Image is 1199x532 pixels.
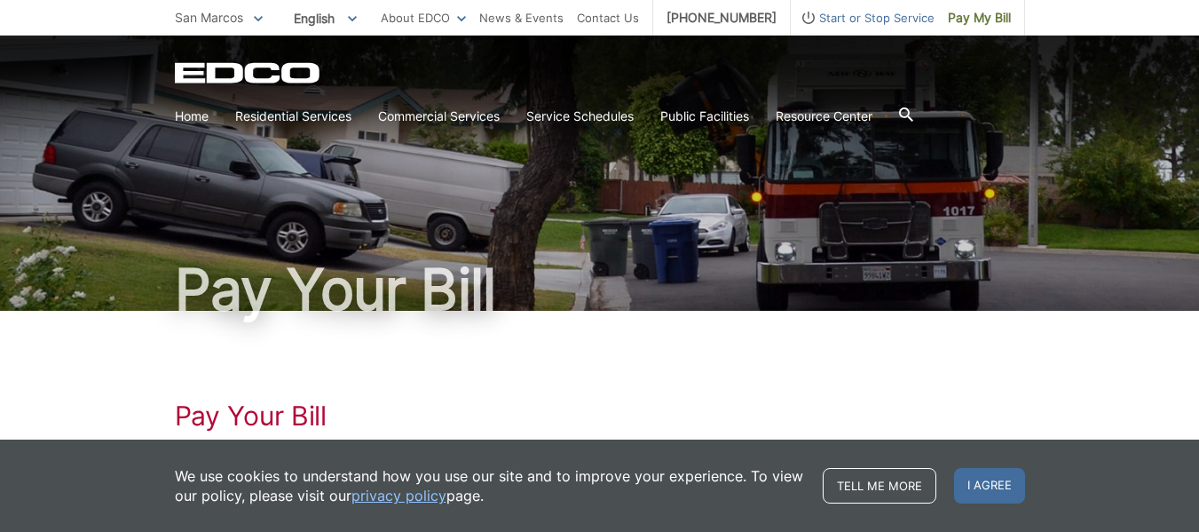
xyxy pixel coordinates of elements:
[175,466,805,505] p: We use cookies to understand how you use our site and to improve your experience. To view our pol...
[948,8,1011,28] span: Pay My Bill
[351,486,446,505] a: privacy policy
[378,107,500,126] a: Commercial Services
[660,107,749,126] a: Public Facilities
[526,107,634,126] a: Service Schedules
[954,468,1025,504] span: I agree
[175,107,209,126] a: Home
[235,107,351,126] a: Residential Services
[175,400,1025,432] h1: Pay Your Bill
[175,261,1025,318] h1: Pay Your Bill
[280,4,370,33] span: English
[175,10,243,25] span: San Marcos
[577,8,639,28] a: Contact Us
[381,8,466,28] a: About EDCO
[776,107,872,126] a: Resource Center
[175,62,322,83] a: EDCD logo. Return to the homepage.
[479,8,564,28] a: News & Events
[823,468,936,504] a: Tell me more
